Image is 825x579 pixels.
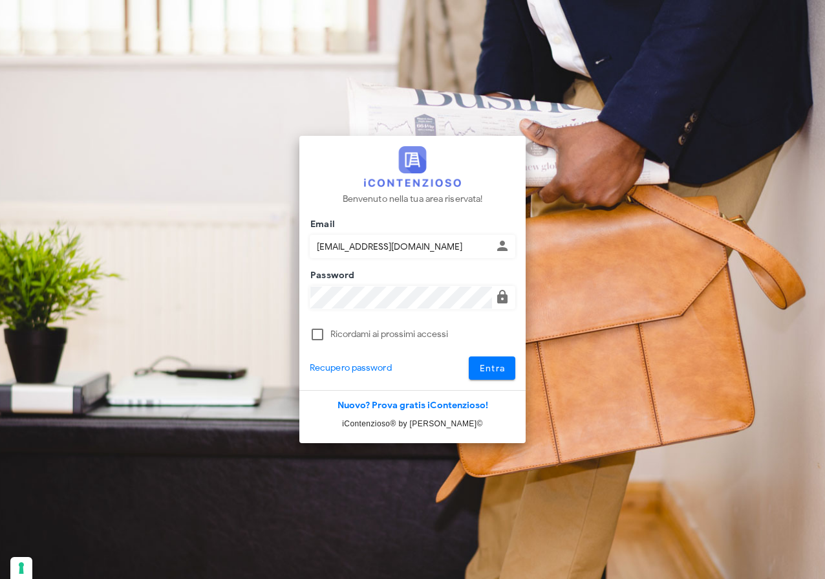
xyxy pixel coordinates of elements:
[343,192,483,206] p: Benvenuto nella tua area riservata!
[310,235,492,257] input: Inserisci il tuo indirizzo email
[469,356,516,380] button: Entra
[10,557,32,579] button: Le tue preferenze relative al consenso per le tecnologie di tracciamento
[337,400,488,411] a: Nuovo? Prova gratis iContenzioso!
[310,361,392,375] a: Recupero password
[306,218,335,231] label: Email
[330,328,515,341] label: Ricordami ai prossimi accessi
[479,363,506,374] span: Entra
[299,417,526,430] p: iContenzioso® by [PERSON_NAME]©
[306,269,355,282] label: Password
